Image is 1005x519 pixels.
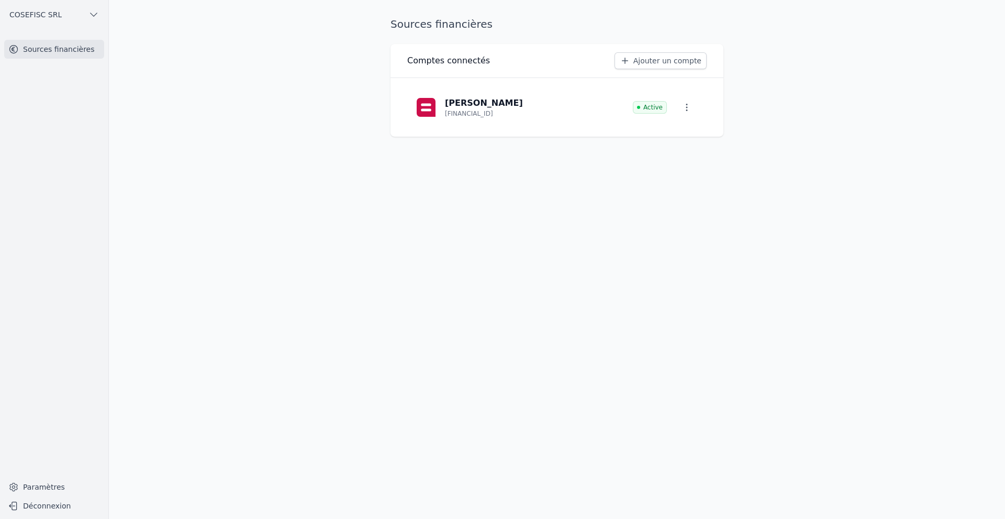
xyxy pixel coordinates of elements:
h1: Sources financières [390,17,493,31]
p: [PERSON_NAME] [445,97,523,109]
h3: Comptes connectés [407,54,490,67]
a: Sources financières [4,40,104,59]
p: [FINANCIAL_ID] [445,109,493,118]
a: Paramètres [4,479,104,495]
span: COSEFISC SRL [9,9,62,20]
button: Déconnexion [4,498,104,514]
button: COSEFISC SRL [4,6,104,23]
a: [PERSON_NAME] [FINANCIAL_ID] Active [407,86,707,128]
a: Ajouter un compte [615,52,707,69]
span: Active [633,101,667,114]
